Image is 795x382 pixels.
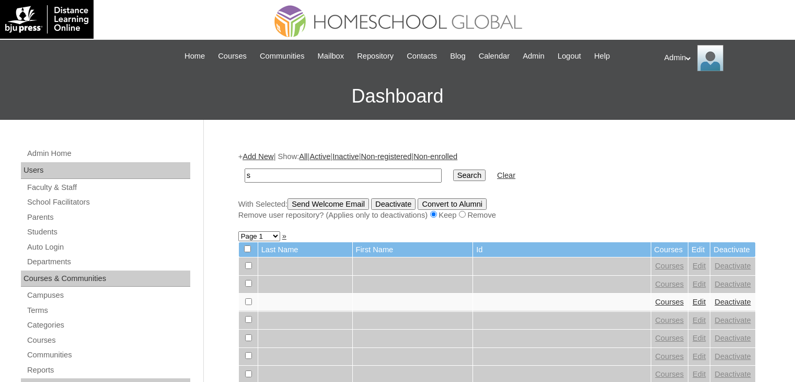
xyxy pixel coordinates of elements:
div: Users [21,162,190,179]
div: Remove user repository? (Applies only to deactivations) Keep Remove [238,210,756,221]
a: Deactivate [715,370,751,378]
a: Courses [655,298,684,306]
a: » [282,232,286,240]
a: Communities [255,50,310,62]
span: Help [594,50,610,62]
td: Courses [651,242,688,257]
td: Id [473,242,650,257]
input: Deactivate [371,198,416,210]
td: Deactivate [710,242,755,257]
a: Courses [655,262,684,270]
a: Calendar [474,50,515,62]
a: Deactivate [715,262,751,270]
span: Communities [260,50,305,62]
input: Send Welcome Email [287,198,369,210]
td: Edit [688,242,710,257]
div: + | Show: | | | | [238,151,756,220]
span: Contacts [407,50,437,62]
a: Deactivate [715,334,751,342]
a: Communities [26,349,190,362]
a: Inactive [332,152,359,161]
a: Contacts [401,50,442,62]
a: Departments [26,255,190,268]
a: Admin [517,50,550,62]
a: Deactivate [715,352,751,361]
span: Home [185,50,205,62]
a: Terms [26,304,190,317]
a: Deactivate [715,298,751,306]
input: Convert to Alumni [418,198,487,210]
td: First Name [353,242,473,257]
div: Admin [664,45,785,71]
a: Reports [26,364,190,377]
a: Faculty & Staff [26,181,190,194]
a: School Facilitators [26,196,190,209]
input: Search [245,168,442,183]
a: Help [589,50,615,62]
a: Deactivate [715,280,751,288]
a: Clear [497,171,515,179]
a: Parents [26,211,190,224]
a: Edit [693,316,706,324]
span: Logout [558,50,581,62]
span: Admin [523,50,545,62]
a: Add New [243,152,273,161]
div: Courses & Communities [21,271,190,287]
a: Non-enrolled [413,152,457,161]
span: Blog [450,50,465,62]
a: Courses [655,280,684,288]
div: With Selected: [238,198,756,221]
a: Courses [655,316,684,324]
a: Courses [655,352,684,361]
a: Deactivate [715,316,751,324]
a: Logout [552,50,586,62]
a: Courses [655,334,684,342]
td: Last Name [258,242,352,257]
a: Edit [693,280,706,288]
a: Students [26,226,190,239]
a: Edit [693,262,706,270]
span: Repository [357,50,394,62]
span: Courses [218,50,247,62]
input: Search [453,170,486,181]
a: Home [179,50,210,62]
img: Admin Homeschool Global [697,45,723,71]
a: Categories [26,319,190,332]
a: Non-registered [361,152,411,161]
span: Calendar [479,50,510,62]
a: Repository [352,50,399,62]
h3: Dashboard [5,73,790,120]
span: Mailbox [318,50,344,62]
a: All [299,152,307,161]
a: Courses [213,50,252,62]
a: Courses [655,370,684,378]
a: Campuses [26,289,190,302]
a: Edit [693,298,706,306]
a: Active [309,152,330,161]
a: Edit [693,370,706,378]
a: Admin Home [26,147,190,160]
img: logo-white.png [5,5,88,33]
a: Edit [693,352,706,361]
a: Edit [693,334,706,342]
a: Mailbox [313,50,350,62]
a: Blog [445,50,470,62]
a: Courses [26,334,190,347]
a: Auto Login [26,241,190,254]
